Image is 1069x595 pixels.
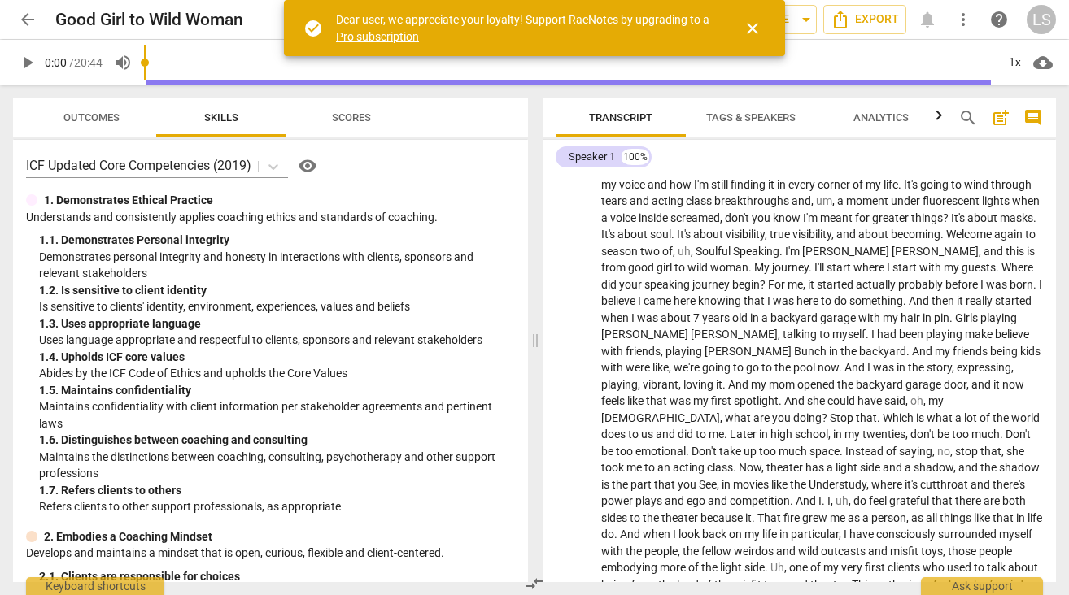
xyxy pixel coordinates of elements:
span: expressing [957,361,1011,374]
span: still [711,178,731,191]
span: girl [657,261,674,274]
div: 1. 5. Maintains confidentiality [39,382,515,399]
span: my [751,378,769,391]
span: every [788,178,818,191]
span: , [831,228,836,241]
span: start [892,261,919,274]
span: kids [1020,345,1041,358]
span: / 20:44 [69,56,103,69]
span: again [994,228,1025,241]
span: . [949,311,955,324]
span: 0:00 [45,56,67,69]
span: it [993,378,1002,391]
span: a [837,194,846,207]
span: started [995,294,1032,307]
span: mom [769,378,797,391]
span: in [750,311,761,324]
div: 1. 1. Demonstrates Personal integrity [39,232,515,249]
span: For [768,278,788,291]
span: Export [831,10,899,29]
span: then [932,294,957,307]
span: through [991,178,1032,191]
span: your [619,278,644,291]
span: , [966,378,971,391]
span: my [866,178,884,191]
span: tears [601,194,630,207]
span: story [927,361,952,374]
span: Scores [332,111,371,124]
span: playing [926,328,965,341]
span: soul [650,228,671,241]
span: volume_up [113,53,133,72]
span: Tags & Speakers [706,111,796,124]
span: . [898,178,904,191]
div: 1x [999,50,1030,76]
span: I'm [694,178,711,191]
span: go [746,361,761,374]
span: really [966,294,995,307]
span: fluorescent [923,194,982,207]
span: about [858,228,891,241]
span: here [674,294,698,307]
span: you [752,211,773,224]
span: And [912,345,935,358]
span: . [1033,278,1039,291]
span: was [670,394,693,407]
span: to [674,261,687,274]
span: friends [953,345,990,358]
span: did [601,278,619,291]
p: Uses language appropriate and respectful to clients, sponsors and relevant stakeholders [39,332,515,349]
span: to [733,361,746,374]
span: feels [601,394,627,407]
span: Filler word [816,194,832,207]
span: finding [731,178,768,191]
span: me [788,278,803,291]
span: search [958,108,978,128]
span: two [640,245,662,258]
span: years [702,311,732,324]
span: like [627,394,646,407]
span: myself [832,328,866,341]
div: 1. 2. Is sensitive to client identity [39,282,515,299]
span: to [761,361,774,374]
span: comment [1023,108,1043,128]
span: 7 [693,311,702,324]
span: and [630,194,652,207]
button: Search [955,105,981,131]
span: my [944,261,962,274]
span: when [1012,194,1040,207]
span: playing [665,345,705,358]
button: Show/Hide comments [1020,105,1046,131]
span: for [855,211,872,224]
span: Filler word [678,245,691,258]
button: LS [1027,5,1056,34]
span: this [1006,245,1027,258]
span: playing [980,311,1017,324]
span: , [661,345,665,358]
span: and [648,178,670,191]
span: corner [818,178,853,191]
span: know [773,211,803,224]
span: And [728,378,751,391]
span: . [748,261,754,274]
span: garage [820,311,858,324]
span: with [601,345,626,358]
span: close [743,19,762,38]
span: Where [1001,261,1033,274]
span: . [779,394,784,407]
span: under [891,194,923,207]
span: season [601,245,640,258]
span: check_circle [303,19,323,38]
span: before [945,278,980,291]
span: visibility [726,228,765,241]
span: we're [674,361,702,374]
span: to [1025,228,1036,241]
span: I [867,361,873,374]
span: [PERSON_NAME] [601,328,691,341]
span: vibrant [643,378,678,391]
span: [PERSON_NAME] [705,345,794,358]
span: could [827,394,857,407]
span: pin [934,311,949,324]
span: was [773,294,796,307]
span: , [811,194,816,207]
